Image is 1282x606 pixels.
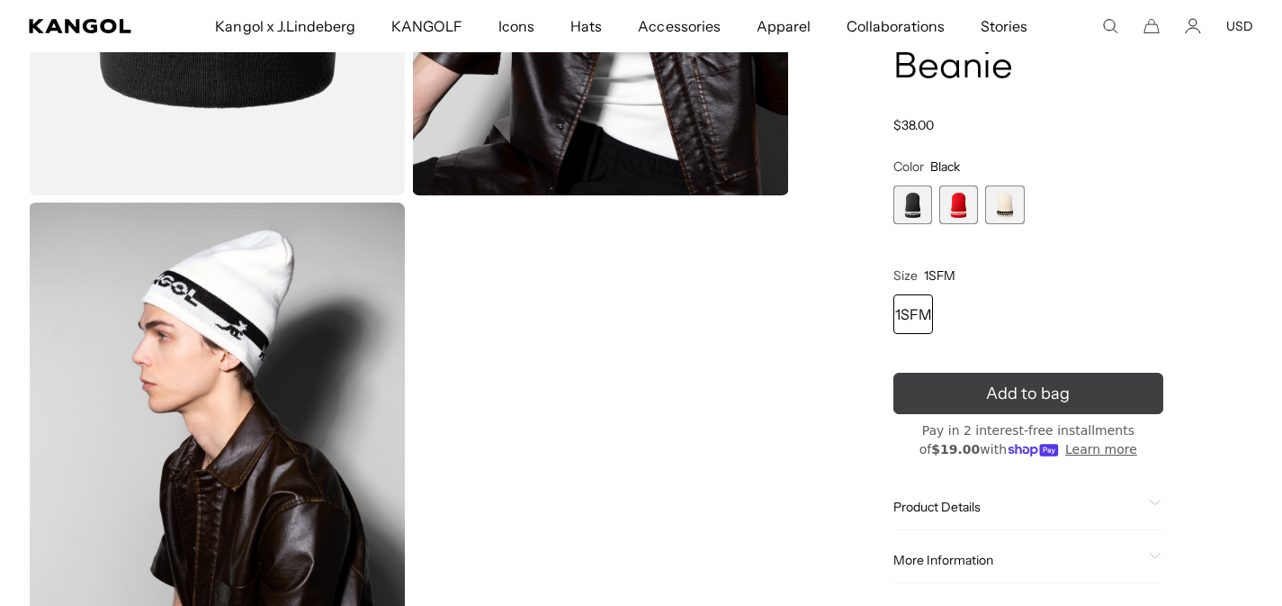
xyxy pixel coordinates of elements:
span: Color [893,158,924,175]
span: Product Details [893,500,1142,516]
summary: Search here [1102,18,1118,34]
div: 1 of 3 [893,185,932,224]
span: Size [893,268,918,285]
span: 1SFM [924,268,955,285]
span: More Information [893,553,1142,569]
label: Black [893,185,932,224]
div: 1SFM [893,295,933,335]
a: Kangol [29,19,141,33]
button: Add to bag [893,374,1163,415]
span: $38.00 [893,117,934,133]
span: Add to bag [986,382,1070,406]
span: Black [930,158,960,175]
a: Account [1185,18,1201,34]
label: Natural [985,185,1024,224]
button: Cart [1143,18,1160,34]
label: Red [939,185,978,224]
div: 2 of 3 [939,185,978,224]
button: USD [1226,18,1253,34]
div: 3 of 3 [985,185,1024,224]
